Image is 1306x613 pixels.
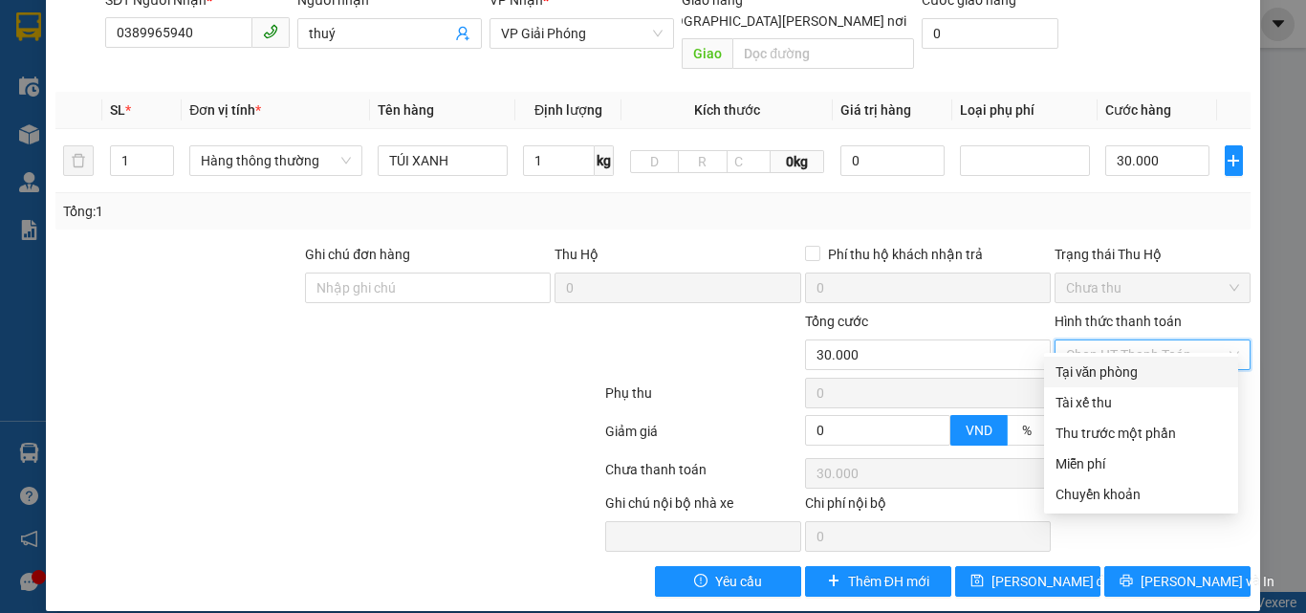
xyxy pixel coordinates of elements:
span: Thêm ĐH mới [848,571,929,592]
strong: : [DOMAIN_NAME] [78,102,195,139]
span: save [970,574,984,589]
span: [GEOGRAPHIC_DATA][PERSON_NAME] nơi [645,11,914,32]
img: logo [11,33,51,122]
span: Cước hàng [1105,102,1171,118]
span: Tên hàng [378,102,434,118]
span: phone [263,24,278,39]
span: Thu Hộ [555,247,599,262]
span: printer [1120,574,1133,589]
span: Hàng thông thường [201,146,351,175]
strong: Hotline : 0889 23 23 23 [75,84,199,99]
div: Tài xế thu [1056,392,1227,413]
th: Loại phụ phí [952,92,1098,129]
span: Chưa thu [1066,274,1239,302]
input: Cước giao hàng [922,18,1058,49]
span: Định lượng [534,102,602,118]
input: VD: Bàn, Ghế [378,145,508,176]
span: QT1510250362 [222,20,370,45]
input: D [630,150,679,173]
span: Giao [682,38,732,69]
span: user-add [455,26,470,41]
button: save[PERSON_NAME] đổi [955,566,1101,597]
input: C [727,150,771,173]
div: Chưa thanh toán [603,459,803,493]
button: exclamation-circleYêu cầu [655,566,801,597]
span: Yêu cầu [715,571,762,592]
div: Chi phí nội bộ [805,493,1051,521]
div: Ghi chú nội bộ nhà xe [605,493,801,521]
label: Hình thức thanh toán [1055,314,1182,329]
span: % [1022,423,1032,438]
div: Thu trước một phần [1056,423,1227,444]
span: [PERSON_NAME] đổi [991,571,1115,592]
span: exclamation-circle [694,574,707,589]
button: delete [63,145,94,176]
div: Chuyển khoản [1056,484,1227,505]
button: plusThêm ĐH mới [805,566,951,597]
span: kg [595,145,614,176]
span: SL [110,102,125,118]
span: Giá trị hàng [840,102,911,118]
div: Giảm giá [603,421,803,454]
button: printer[PERSON_NAME] và In [1104,566,1251,597]
input: R [678,150,727,173]
div: Miễn phí [1056,453,1227,474]
span: Phí thu hộ khách nhận trả [820,244,990,265]
span: 0kg [771,150,825,173]
span: plus [827,574,840,589]
span: [PERSON_NAME] và In [1141,571,1274,592]
span: plus [1226,153,1242,168]
input: Dọc đường [732,38,914,69]
strong: CÔNG TY TNHH VĨNH QUANG [67,15,206,56]
span: Chọn HT Thanh Toán [1066,340,1239,369]
span: VND [966,423,992,438]
span: Tổng cước [805,314,868,329]
div: Tại văn phòng [1056,361,1227,383]
div: Phụ thu [603,383,803,416]
span: Kích thước [694,102,760,118]
div: Tổng: 1 [63,201,506,222]
span: VP Giải Phóng [501,19,663,48]
input: Ghi chú đơn hàng [305,273,551,303]
span: Website [112,105,157,120]
label: Ghi chú đơn hàng [305,247,410,262]
span: Đơn vị tính [189,102,261,118]
div: Trạng thái Thu Hộ [1055,244,1251,265]
button: plus [1225,145,1243,176]
strong: PHIẾU GỬI HÀNG [59,60,214,80]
